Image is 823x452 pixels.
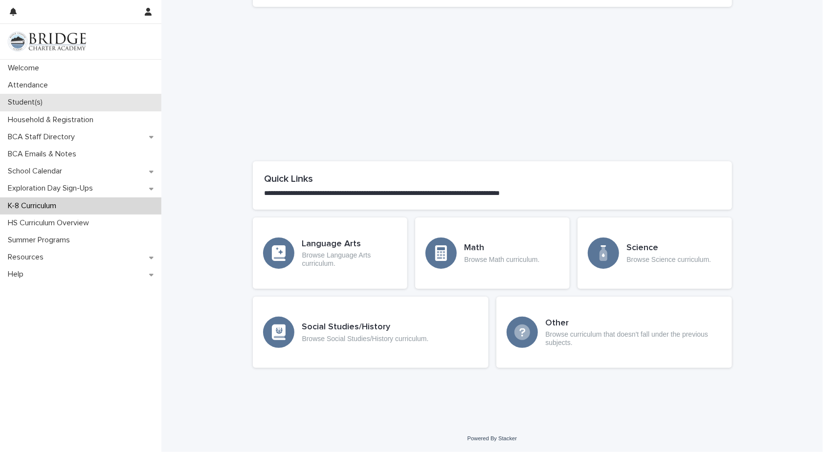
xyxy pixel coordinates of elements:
[465,243,540,254] h3: Math
[253,217,407,289] a: Language ArtsBrowse Language Arts curriculum.
[4,270,31,279] p: Help
[496,297,732,368] a: OtherBrowse curriculum that doesn't fall under the previous subjects.
[627,256,712,264] p: Browse Science curriculum.
[4,201,64,211] p: K-8 Curriculum
[4,218,97,228] p: HS Curriculum Overview
[4,115,101,125] p: Household & Registration
[4,236,78,245] p: Summer Programs
[4,184,101,193] p: Exploration Day Sign-Ups
[4,98,50,107] p: Student(s)
[4,150,84,159] p: BCA Emails & Notes
[578,217,732,289] a: ScienceBrowse Science curriculum.
[4,64,47,73] p: Welcome
[4,167,70,176] p: School Calendar
[4,81,56,90] p: Attendance
[467,435,517,441] a: Powered By Stacker
[546,330,722,347] p: Browse curriculum that doesn't fall under the previous subjects.
[4,253,51,262] p: Resources
[4,132,83,142] p: BCA Staff Directory
[253,297,489,368] a: Social Studies/HistoryBrowse Social Studies/History curriculum.
[302,322,429,333] h3: Social Studies/History
[8,32,86,51] img: V1C1m3IdTEidaUdm9Hs0
[546,318,722,329] h3: Other
[302,239,397,250] h3: Language Arts
[465,256,540,264] p: Browse Math curriculum.
[627,243,712,254] h3: Science
[265,173,720,185] h2: Quick Links
[302,251,397,268] p: Browse Language Arts curriculum.
[302,335,429,343] p: Browse Social Studies/History curriculum.
[415,217,570,289] a: MathBrowse Math curriculum.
